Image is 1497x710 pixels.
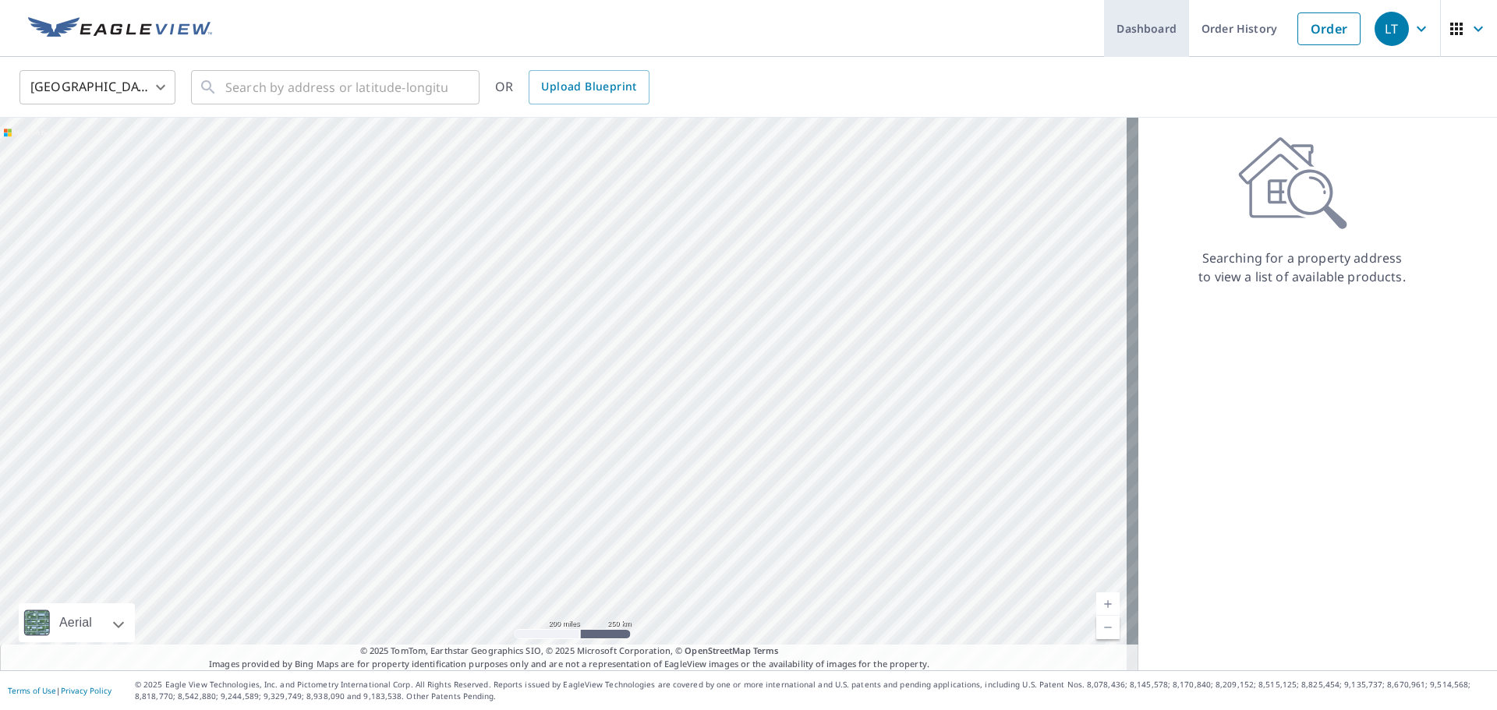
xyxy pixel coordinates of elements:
[495,70,649,104] div: OR
[685,645,750,656] a: OpenStreetMap
[753,645,779,656] a: Terms
[360,645,779,658] span: © 2025 TomTom, Earthstar Geographics SIO, © 2025 Microsoft Corporation, ©
[1375,12,1409,46] div: LT
[19,603,135,642] div: Aerial
[8,686,111,695] p: |
[529,70,649,104] a: Upload Blueprint
[28,17,212,41] img: EV Logo
[19,65,175,109] div: [GEOGRAPHIC_DATA]
[1297,12,1361,45] a: Order
[1198,249,1407,286] p: Searching for a property address to view a list of available products.
[225,65,448,109] input: Search by address or latitude-longitude
[61,685,111,696] a: Privacy Policy
[135,679,1489,702] p: © 2025 Eagle View Technologies, Inc. and Pictometry International Corp. All Rights Reserved. Repo...
[8,685,56,696] a: Terms of Use
[1096,616,1120,639] a: Current Level 5, Zoom Out
[541,77,636,97] span: Upload Blueprint
[55,603,97,642] div: Aerial
[1096,592,1120,616] a: Current Level 5, Zoom In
